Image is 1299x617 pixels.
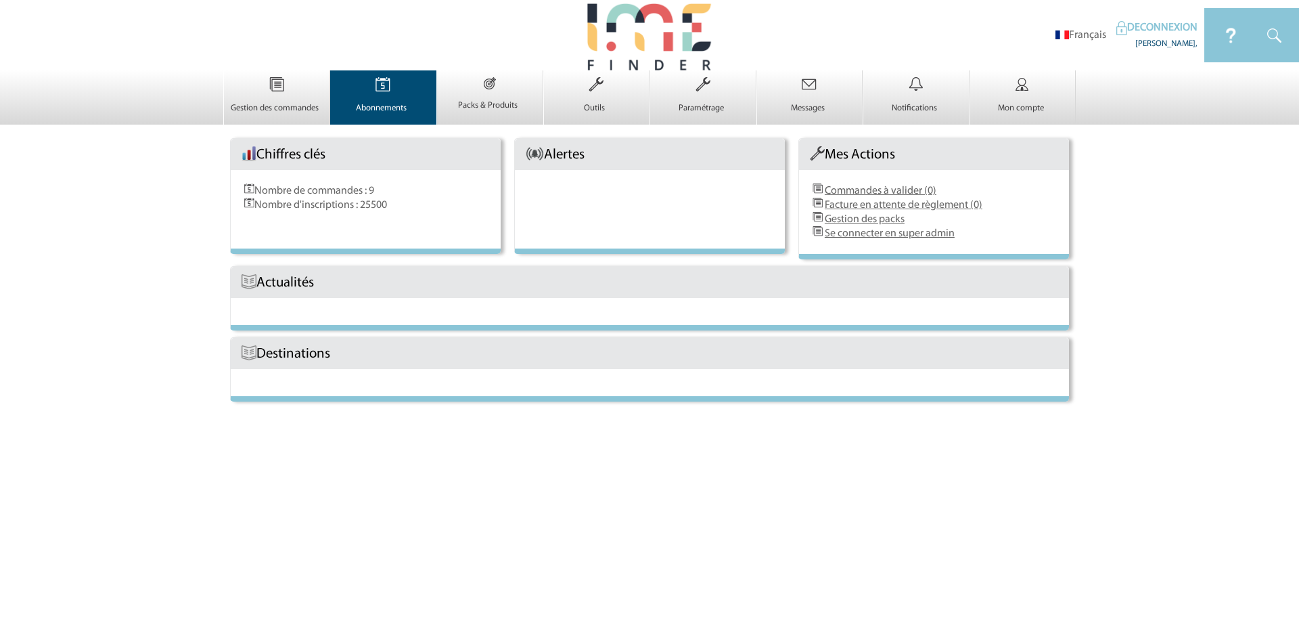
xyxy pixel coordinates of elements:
p: Packs & Produits [437,100,539,111]
a: Facture en attente de règlement (0) [825,200,982,211]
img: Outils.png [810,146,825,161]
img: DemandeDeDevis.png [813,184,823,194]
div: Actualités [231,267,1069,298]
a: Commandes à valider (0) [825,186,936,196]
img: IDEAL Meetings & Events [1204,8,1258,62]
a: Notifications [863,91,969,114]
div: Mes Actions [799,139,1069,170]
a: Outils [544,91,649,114]
p: Mon compte [970,103,1072,114]
img: Evenements.png [244,184,254,194]
a: Abonnements [331,91,436,114]
a: Gestion des packs [825,214,905,225]
div: Nombre de commandes : 9 Nombre d'inscriptions : 25500 [231,170,501,238]
img: DemandeDeDevis.png [813,226,823,236]
img: Notifications [888,70,944,99]
img: Packs & Produits [463,70,516,96]
p: Outils [544,103,646,114]
img: IDEAL Meetings & Events [1116,21,1127,35]
p: Notifications [863,103,965,114]
img: Messages [781,70,837,99]
p: Paramétrage [650,103,752,114]
img: histo.png [242,146,256,161]
img: DemandeDeDevis.png [813,198,823,208]
a: Mon compte [970,91,1076,114]
a: Messages [757,91,863,114]
a: Se connecter en super admin [825,228,955,239]
img: Livre.png [242,274,256,289]
img: Paramétrage [675,70,731,99]
img: Outils [568,70,624,99]
img: DemandeDeDevis.png [813,212,823,222]
div: [PERSON_NAME], [1116,35,1198,49]
p: Messages [757,103,859,114]
p: Gestion des commandes [224,103,326,114]
a: Packs & Produits [437,88,543,111]
img: Mon compte [995,70,1050,99]
img: IDEAL Meetings & Events [1258,8,1299,62]
img: Livre.png [242,345,256,360]
img: fr [1055,30,1069,39]
a: Paramétrage [650,91,756,114]
img: AlerteAccueil.png [526,146,544,161]
a: DECONNEXION [1116,22,1198,33]
img: Abonnements [355,70,411,99]
p: Abonnements [331,103,433,114]
li: Français [1055,29,1106,42]
div: Chiffres clés [231,139,501,170]
div: Alertes [515,139,785,170]
div: Destinations [231,338,1069,369]
img: Gestion des commandes [249,70,304,99]
a: Gestion des commandes [224,91,329,114]
img: Evenements.png [244,198,254,208]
